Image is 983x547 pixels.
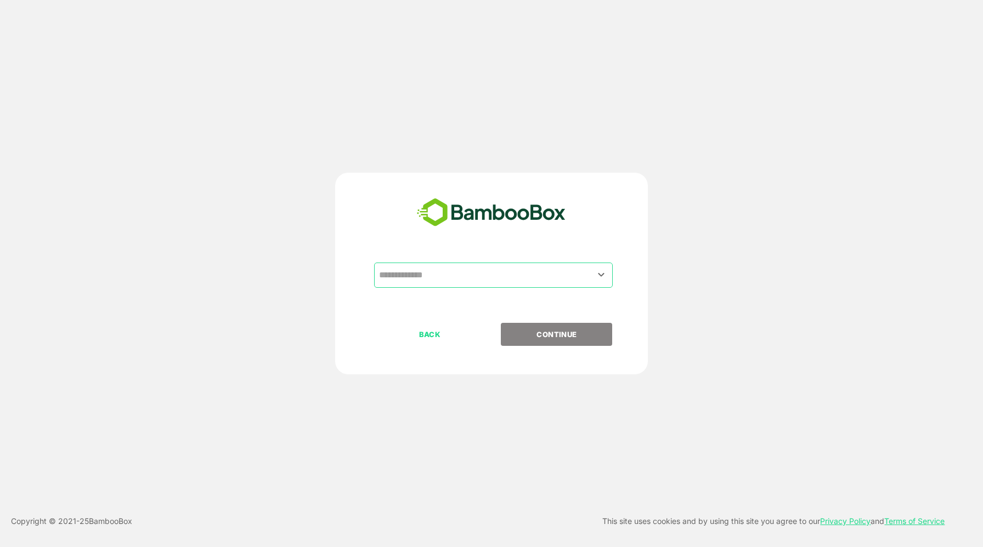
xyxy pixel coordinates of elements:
[375,328,485,340] p: BACK
[502,328,612,340] p: CONTINUE
[11,515,132,528] p: Copyright © 2021- 25 BambooBox
[820,516,871,526] a: Privacy Policy
[594,267,609,282] button: Open
[602,515,945,528] p: This site uses cookies and by using this site you agree to our and
[411,195,572,231] img: bamboobox
[884,516,945,526] a: Terms of Service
